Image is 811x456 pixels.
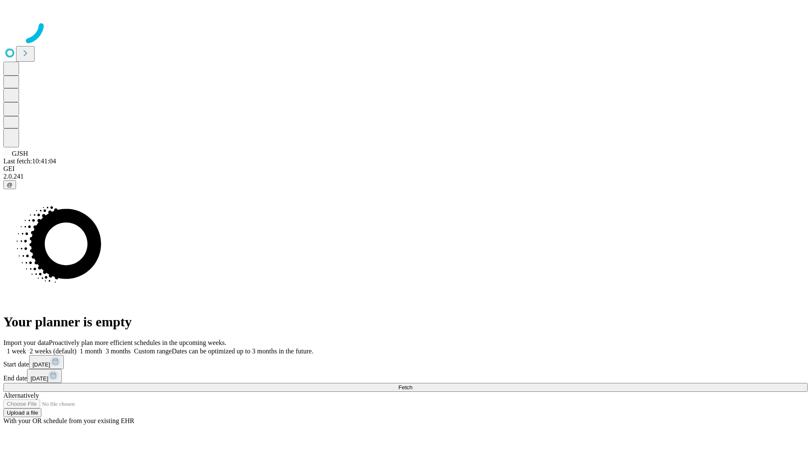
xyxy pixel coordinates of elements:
[134,347,171,355] span: Custom range
[3,408,41,417] button: Upload a file
[7,347,26,355] span: 1 week
[3,369,808,383] div: End date
[30,347,76,355] span: 2 weeks (default)
[30,375,48,382] span: [DATE]
[3,180,16,189] button: @
[398,384,412,391] span: Fetch
[7,182,13,188] span: @
[3,165,808,173] div: GEI
[80,347,102,355] span: 1 month
[3,339,49,346] span: Import your data
[3,383,808,392] button: Fetch
[106,347,131,355] span: 3 months
[3,392,39,399] span: Alternatively
[3,173,808,180] div: 2.0.241
[12,150,28,157] span: GJSH
[3,157,56,165] span: Last fetch: 10:41:04
[49,339,226,346] span: Proactively plan more efficient schedules in the upcoming weeks.
[29,355,64,369] button: [DATE]
[3,355,808,369] div: Start date
[3,314,808,330] h1: Your planner is empty
[33,361,50,368] span: [DATE]
[27,369,62,383] button: [DATE]
[172,347,313,355] span: Dates can be optimized up to 3 months in the future.
[3,417,134,424] span: With your OR schedule from your existing EHR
